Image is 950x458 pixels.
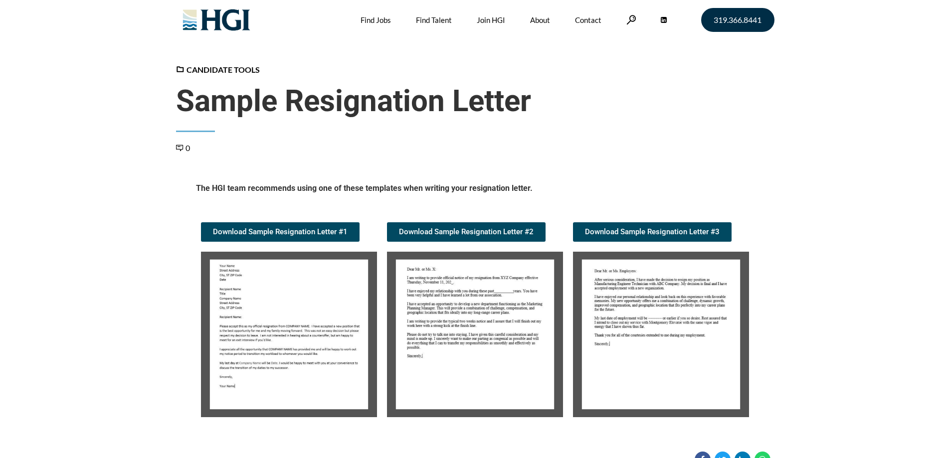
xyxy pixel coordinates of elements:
[196,183,755,197] h5: The HGI team recommends using one of these templates when writing your resignation letter.
[399,228,534,236] span: Download Sample Resignation Letter #2
[714,16,761,24] span: 319.366.8441
[585,228,720,236] span: Download Sample Resignation Letter #3
[213,228,348,236] span: Download Sample Resignation Letter #1
[176,83,774,119] span: Sample Resignation Letter
[201,222,360,242] a: Download Sample Resignation Letter #1
[701,8,774,32] a: 319.366.8441
[573,222,732,242] a: Download Sample Resignation Letter #3
[176,143,190,153] a: 0
[176,65,260,74] a: Candidate Tools
[626,15,636,24] a: Search
[387,222,546,242] a: Download Sample Resignation Letter #2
